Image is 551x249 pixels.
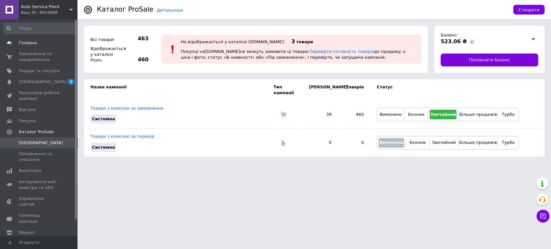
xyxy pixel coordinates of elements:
span: Відгуки [19,107,36,113]
span: Баланс: [441,33,458,37]
span: Системна [92,116,115,121]
span: Інструменти веб-майстра та SEO [19,179,60,191]
button: Вимкнено [379,138,404,148]
div: Каталог ProSale [97,6,153,13]
td: 39 [302,101,338,129]
td: Товарів [338,79,370,101]
button: Вимкнено [379,110,403,119]
span: 460 [126,56,148,63]
span: Поповнити баланс [469,57,510,63]
span: Auto Service Point [21,4,69,10]
button: Економ [408,138,427,148]
div: Відображається у каталозі Prom: [89,44,124,65]
td: 460 [338,101,370,129]
input: Пошук [3,23,76,34]
span: Покупці на [DOMAIN_NAME] не можуть замовити ці товари. до продажу: є ціна і фото, статус «В наявн... [181,49,405,60]
td: Тип кампанії [273,79,302,101]
a: Товари з комісією за перехід [90,134,154,139]
span: Замовлення та повідомлення [19,51,60,63]
span: Більше продажів [459,112,497,117]
span: 463 [126,35,148,42]
span: Більше продажів [459,140,497,145]
span: Турбо [502,140,515,145]
span: Управління сайтом [19,196,60,207]
span: Гаманець компанії [19,213,60,224]
a: Товари з комісією за замовлення [90,106,163,111]
div: Всі товари: [89,35,124,44]
img: :exclamation: [168,45,178,54]
span: Покупці [19,118,36,124]
button: Звичайний [430,110,457,119]
td: Назва кампанії [84,79,273,101]
img: Комісія за замовлення [280,111,286,118]
span: Системна [92,145,115,150]
span: [DEMOGRAPHIC_DATA] [19,79,66,85]
button: Більше продажів [460,110,496,119]
span: Вимкнено [379,140,403,145]
span: 1 [68,79,74,85]
span: 523.06 ₴ [441,38,467,45]
div: Ваш ID: 3643848 [21,10,77,15]
button: Звичайний [431,138,456,148]
span: Маркет [19,230,35,235]
button: Турбо [500,110,517,119]
td: [PERSON_NAME] [302,79,338,101]
td: 0 [338,129,370,157]
button: Створити [513,5,545,15]
span: 3 [291,38,295,45]
button: Чат з покупцем [536,210,549,223]
span: Звичайний [430,112,456,117]
span: Економ [410,140,426,145]
td: Статус [370,79,519,101]
button: Більше продажів [460,138,496,148]
span: Каталог ProSale [19,129,54,135]
span: Звичайний [432,140,456,145]
span: Економ [408,112,424,117]
span: Вимкнено [380,112,402,117]
span: Головна [19,40,37,46]
span: Аналітика [19,168,41,174]
img: Комісія за перехід [280,140,286,146]
span: Товари та послуги [19,68,60,74]
span: товари [296,39,313,44]
span: Турбо [502,112,515,117]
button: Економ [406,110,426,119]
a: Детальніше [157,8,183,13]
a: Поповнити баланс [441,54,538,66]
td: 0 [302,129,338,157]
button: Турбо [499,138,517,148]
span: Створити [518,7,539,12]
span: Поповнення та списання [19,151,60,163]
div: Не відображається у каталозі [DOMAIN_NAME]: [181,39,285,44]
span: Показники роботи компанії [19,90,60,102]
a: Перевірте готовність товарів [309,49,374,54]
span: [GEOGRAPHIC_DATA] [19,140,63,146]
